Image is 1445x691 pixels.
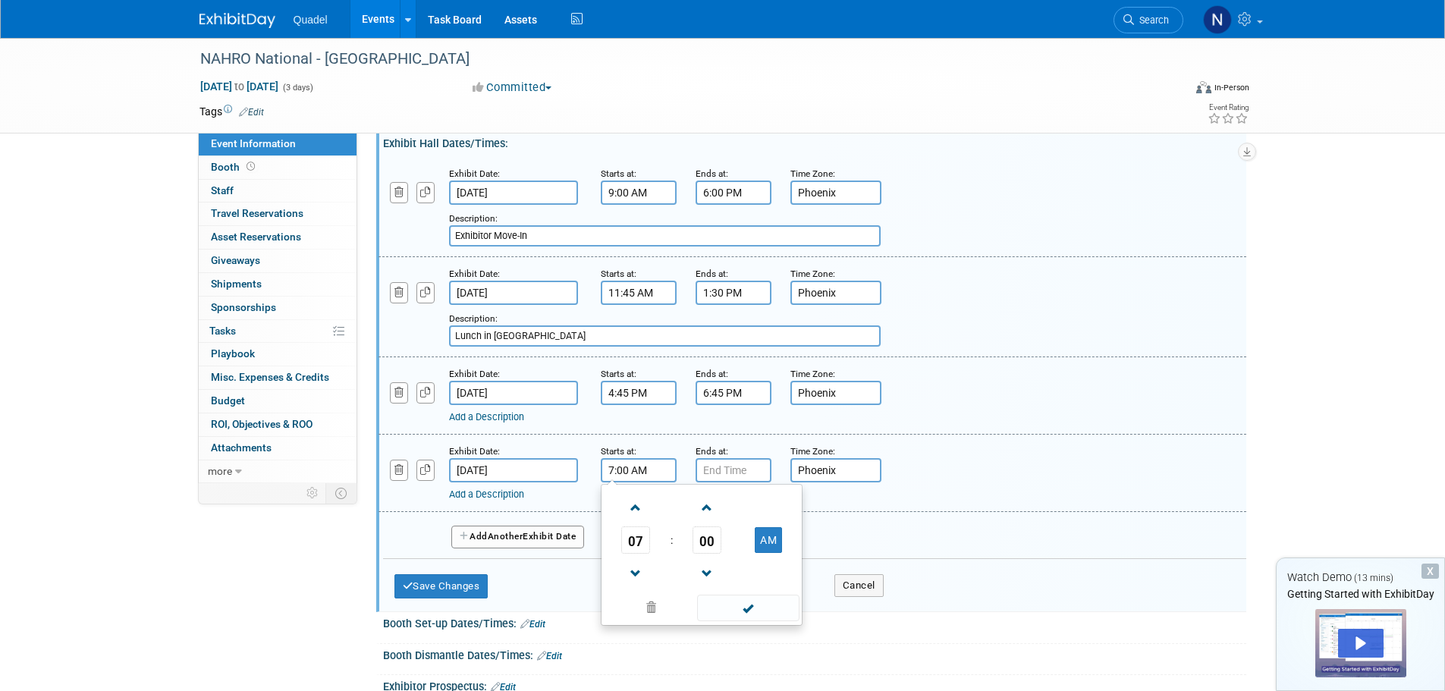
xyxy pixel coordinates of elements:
span: Sponsorships [211,301,276,313]
a: Attachments [199,437,357,460]
a: Clear selection [605,598,699,619]
small: Exhibit Date: [449,446,500,457]
a: Giveaways [199,250,357,272]
small: Exhibit Date: [449,168,500,179]
div: Booth Set-up Dates/Times: [383,612,1246,632]
input: End Time [696,281,771,305]
span: Giveaways [211,254,260,266]
small: Ends at: [696,369,728,379]
input: End Time [696,181,771,205]
a: Booth [199,156,357,179]
span: Search [1134,14,1169,26]
div: Booth Dismantle Dates/Times: [383,644,1246,664]
td: Tags [199,104,264,119]
small: Starts at: [601,446,636,457]
div: Play [1338,629,1384,658]
input: End Time [696,381,771,405]
a: Travel Reservations [199,203,357,225]
span: Misc. Expenses & Credits [211,371,329,383]
small: Exhibit Date: [449,369,500,379]
a: Done [696,598,800,620]
a: Increment Minute [693,488,721,526]
input: Start Time [601,181,677,205]
span: [DATE] [DATE] [199,80,279,93]
span: Playbook [211,347,255,360]
input: Start Time [601,381,677,405]
small: Starts at: [601,168,636,179]
a: Tasks [199,320,357,343]
button: Cancel [834,574,884,597]
small: Ends at: [696,446,728,457]
input: Start Time [601,281,677,305]
span: more [208,465,232,477]
a: ROI, Objectives & ROO [199,413,357,436]
small: Time Zone: [790,446,835,457]
img: ExhibitDay [199,13,275,28]
a: Misc. Expenses & Credits [199,366,357,389]
small: Ends at: [696,168,728,179]
span: Asset Reservations [211,231,301,243]
span: Travel Reservations [211,207,303,219]
div: Exhibit Hall Dates/Times: [383,132,1246,151]
a: Search [1114,7,1183,33]
span: (13 mins) [1354,573,1393,583]
span: ROI, Objectives & ROO [211,418,313,430]
span: Event Information [211,137,296,149]
small: Time Zone: [790,369,835,379]
img: Nicholas Murphy [1203,5,1232,34]
input: Date [449,458,578,482]
small: Time Zone: [790,168,835,179]
a: Decrement Minute [693,554,721,592]
a: Staff [199,180,357,203]
input: Time Zone [790,381,881,405]
td: : [668,526,676,554]
div: NAHRO National - [GEOGRAPHIC_DATA] [195,46,1161,73]
span: Pick Minute [693,526,721,554]
button: AM [755,527,782,553]
span: Pick Hour [621,526,650,554]
input: End Time [696,458,771,482]
small: Starts at: [601,369,636,379]
div: Dismiss [1421,564,1439,579]
td: Toggle Event Tabs [325,483,357,503]
span: Booth [211,161,258,173]
a: Asset Reservations [199,226,357,249]
div: Event Format [1094,79,1250,102]
input: Time Zone [790,458,881,482]
span: to [232,80,247,93]
input: Description [449,325,881,347]
a: Edit [520,619,545,630]
div: Event Rating [1208,104,1249,112]
small: Ends at: [696,269,728,279]
small: Time Zone: [790,269,835,279]
a: Decrement Hour [621,554,650,592]
a: Sponsorships [199,297,357,319]
span: Another [488,531,523,542]
input: Start Time [601,458,677,482]
img: Format-Inperson.png [1196,81,1211,93]
span: Budget [211,394,245,407]
input: Date [449,181,578,205]
input: Date [449,381,578,405]
a: Playbook [199,343,357,366]
a: Increment Hour [621,488,650,526]
span: Staff [211,184,234,196]
div: Getting Started with ExhibitDay [1277,586,1444,601]
a: more [199,460,357,483]
input: Time Zone [790,281,881,305]
a: Shipments [199,273,357,296]
a: Edit [239,107,264,118]
td: Personalize Event Tab Strip [300,483,326,503]
a: Add a Description [449,411,524,422]
span: (3 days) [281,83,313,93]
span: Booth not reserved yet [243,161,258,172]
a: Edit [537,651,562,661]
div: Watch Demo [1277,570,1444,586]
small: Description: [449,213,498,224]
span: Quadel [294,14,328,26]
span: Shipments [211,278,262,290]
span: Attachments [211,441,272,454]
a: Event Information [199,133,357,155]
button: Committed [467,80,558,96]
input: Description [449,225,881,247]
